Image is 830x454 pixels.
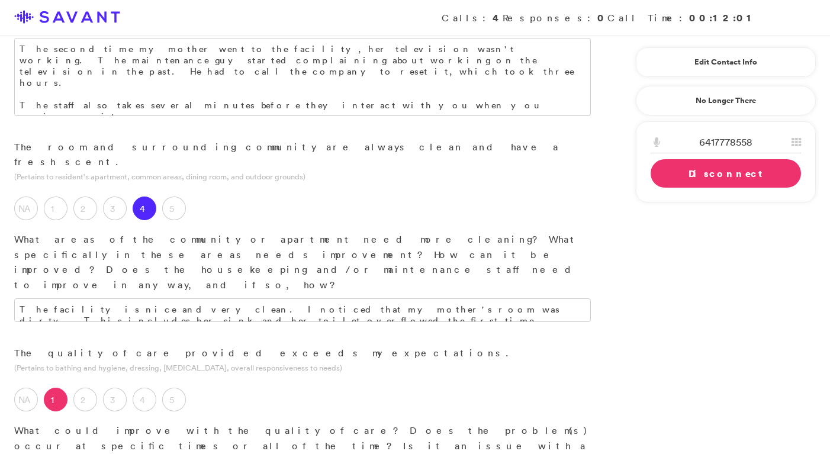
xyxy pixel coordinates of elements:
[636,86,816,115] a: No Longer There
[597,11,607,24] strong: 0
[493,11,503,24] strong: 4
[44,388,67,411] label: 1
[14,346,591,361] p: The quality of care provided exceeds my expectations.
[44,197,67,220] label: 1
[73,388,97,411] label: 2
[14,388,38,411] label: NA
[14,171,591,182] p: (Pertains to resident's apartment, common areas, dining room, and outdoor grounds)
[162,388,186,411] label: 5
[14,197,38,220] label: NA
[73,197,97,220] label: 2
[103,197,127,220] label: 3
[162,197,186,220] label: 5
[14,232,591,292] p: What areas of the community or apartment need more cleaning? What specifically in these areas nee...
[133,197,156,220] label: 4
[651,53,801,72] a: Edit Contact Info
[14,140,591,170] p: The room and surrounding community are always clean and have a fresh scent.
[689,11,757,24] strong: 00:12:01
[103,388,127,411] label: 3
[133,388,156,411] label: 4
[14,362,591,373] p: (Pertains to bathing and hygiene, dressing, [MEDICAL_DATA], overall responsiveness to needs)
[651,159,801,188] a: Disconnect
